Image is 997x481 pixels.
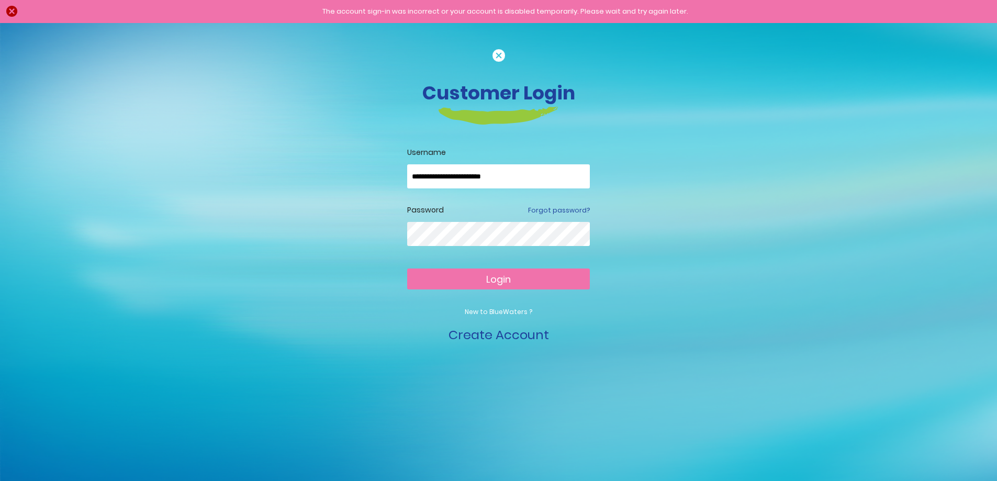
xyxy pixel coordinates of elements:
p: New to BlueWaters ? [407,307,590,317]
a: Create Account [449,326,549,343]
span: Login [486,273,511,286]
h3: Customer Login [208,82,789,104]
img: login-heading-border.png [439,107,558,125]
a: Forgot password? [528,206,590,215]
div: The account sign-in was incorrect or your account is disabled temporarily. Please wait and try ag... [24,6,987,17]
img: cancel [492,49,505,62]
button: Login [407,269,590,289]
label: Password [407,205,444,216]
label: Username [407,147,590,158]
